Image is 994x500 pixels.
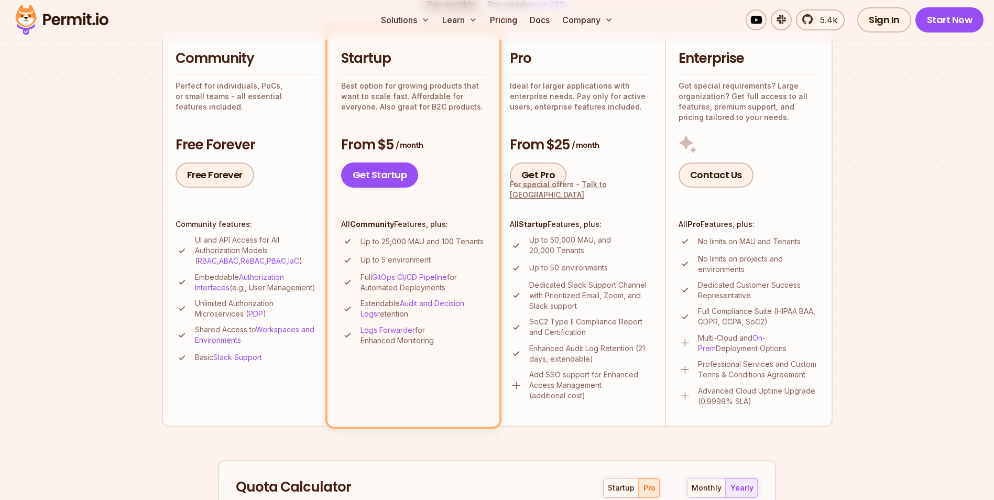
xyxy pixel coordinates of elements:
[692,483,722,493] div: monthly
[341,81,486,112] p: Best option for growing products that want to scale fast. Affordable for everyone. Also great for...
[529,343,652,364] p: Enhanced Audit Log Retention (21 days, extendable)
[698,236,801,247] p: No limits on MAU and Tenants
[361,272,486,293] p: Full for Automated Deployments
[510,179,652,200] div: For special offers -
[361,255,431,265] p: Up to 5 environment
[350,220,394,229] strong: Community
[698,359,819,380] p: Professional Services and Custom Terms & Conditions Agreement
[687,220,701,229] strong: Pro
[698,386,819,407] p: Advanced Cloud Uptime Upgrade (0.9999% SLA)
[510,136,652,155] h3: From $25
[698,280,819,301] p: Dedicated Customer Success Representative
[176,136,317,155] h3: Free Forever
[219,256,238,265] a: ABAC
[529,263,608,273] p: Up to 50 environments
[438,9,482,30] button: Learn
[198,256,217,265] a: RBAC
[510,162,567,188] a: Get Pro
[519,220,548,229] strong: Startup
[361,298,486,319] p: Extendable retention
[558,9,617,30] button: Company
[510,219,652,230] h4: All Features, plus:
[176,81,317,112] p: Perfect for individuals, PoCs, or small teams - all essential features included.
[698,254,819,275] p: No limits on projects and environments
[572,140,599,150] span: / month
[796,9,845,30] a: 5.4k
[176,49,317,68] h2: Community
[608,483,635,493] div: startup
[698,333,766,353] a: On-Prem
[529,235,652,256] p: Up to 50,000 MAU, and 20,000 Tenants
[361,325,486,346] p: for Enhanced Monitoring
[361,236,484,247] p: Up to 25,000 MAU and 100 Tenants
[486,9,521,30] a: Pricing
[195,235,317,266] p: UI and API Access for All Authorization Models ( , , , , )
[267,256,286,265] a: PBAC
[857,7,911,32] a: Sign In
[698,306,819,327] p: Full Compliance Suite (HIPAA BAA, GDPR, CCPA, SoC2)
[510,49,652,68] h2: Pro
[195,352,262,363] p: Basic
[372,273,447,281] a: GitOps CI/CD Pipeline
[361,325,415,334] a: Logs Forwarder
[248,309,263,318] a: PDP
[915,7,984,32] a: Start Now
[679,81,819,123] p: Got special requirements? Large organization? Get full access to all features, premium support, a...
[510,81,652,112] p: Ideal for larger applications with enterprise needs. Pay only for active users, enterprise featur...
[679,219,819,230] h4: All Features, plus:
[341,219,486,230] h4: All Features, plus:
[195,298,317,319] p: Unlimited Authorization Microservices ( )
[526,9,554,30] a: Docs
[195,273,284,292] a: Authorization Interfaces
[814,14,837,26] span: 5.4k
[529,280,652,311] p: Dedicated Slack Support Channel with Prioritized Email, Zoom, and Slack support
[176,162,254,188] a: Free Forever
[361,299,464,318] a: Audit and Decision Logs
[195,272,317,293] p: Embeddable (e.g., User Management)
[679,162,753,188] a: Contact Us
[341,49,486,68] h2: Startup
[377,9,434,30] button: Solutions
[396,140,423,150] span: / month
[698,333,819,354] p: Multi-Cloud and Deployment Options
[236,478,565,497] h2: Quota Calculator
[176,219,317,230] h4: Community features:
[195,324,317,345] p: Shared Access to
[341,136,486,155] h3: From $5
[529,317,652,338] p: SoC2 Type II Compliance Report and Certification
[241,256,265,265] a: ReBAC
[288,256,299,265] a: IaC
[213,353,262,362] a: Slack Support
[341,162,419,188] a: Get Startup
[679,49,819,68] h2: Enterprise
[529,369,652,401] p: Add SSO support for Enhanced Access Management (additional cost)
[10,2,113,38] img: Permit logo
